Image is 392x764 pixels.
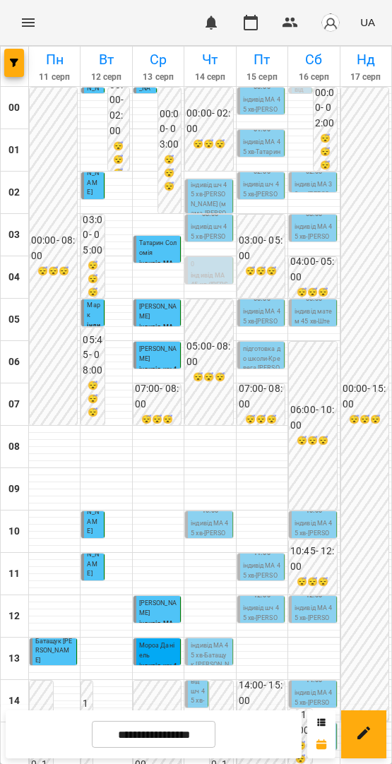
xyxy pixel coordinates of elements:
[243,95,281,124] p: індивід МА 45 хв - [PERSON_NAME]
[243,307,281,336] p: індивід МА 45 хв - [PERSON_NAME]
[239,49,285,71] h6: Пт
[186,106,231,136] h6: 00:00 - 02:00
[109,78,128,138] h6: 00:00 - 02:00
[139,619,177,638] p: індивід МА 45 хв
[87,489,99,535] span: [PERSON_NAME]
[295,519,333,548] p: індивід МА 45 хв - [PERSON_NAME]
[135,71,182,84] h6: 13 серп
[8,609,20,624] h6: 12
[191,641,229,679] p: індивід МА 45 хв - Батащук [PERSON_NAME]
[11,6,45,40] button: Menu
[239,265,283,278] h6: 😴😴😴
[87,150,99,196] span: [PERSON_NAME]
[8,270,20,285] h6: 04
[343,71,389,84] h6: 17 серп
[109,140,128,179] h6: 😴😴😴
[290,402,335,433] h6: 06:00 - 10:00
[191,260,229,270] p: 0
[139,303,177,320] span: [PERSON_NAME]
[243,561,281,590] p: індивід МА 45 хв - [PERSON_NAME]
[87,538,100,586] p: індивід МА 45 хв
[8,354,20,370] h6: 06
[83,49,129,71] h6: Вт
[83,71,129,84] h6: 12 серп
[160,107,180,153] h6: 00:00 - 03:00
[8,439,20,455] h6: 08
[360,15,375,30] span: UA
[295,604,333,633] p: індивід МА 45 хв - [PERSON_NAME]
[135,49,182,71] h6: Ср
[295,307,333,336] p: індивід матем 45 хв - Штемпель Марк
[8,185,20,201] h6: 02
[87,532,99,577] span: [PERSON_NAME]
[8,524,20,539] h6: 10
[239,381,283,412] h6: 07:00 - 08:00
[290,544,335,574] h6: 10:45 - 12:00
[87,66,99,111] span: [PERSON_NAME]
[139,345,177,362] span: [PERSON_NAME]
[135,381,179,412] h6: 07:00 - 08:00
[290,286,335,299] h6: 😴😴😴
[186,49,233,71] h6: Чт
[239,678,283,708] h6: 14:00 - 15:00
[83,333,102,378] h6: 05:45 - 08:00
[139,323,177,342] p: індивід МА 45 хв
[290,71,337,84] h6: 16 серп
[243,138,281,167] p: індивід МА 45 хв - Татарин Соломія
[191,181,229,229] p: індивід шч 45 хв - [PERSON_NAME] (мама [PERSON_NAME])
[139,662,177,681] p: індивід шч 45 хв
[83,213,102,258] h6: 03:00 - 05:00
[87,321,100,378] p: індивід матем 45 хв
[186,138,231,151] h6: 😴😴😴
[8,566,20,582] h6: 11
[8,651,20,667] h6: 13
[8,693,20,709] h6: 14
[191,271,229,300] p: індивід МА 45 хв ([PERSON_NAME])
[31,71,78,84] h6: 11 серп
[83,259,102,299] h6: 😴😴😴
[243,604,281,633] p: індивід шч 45 хв - [PERSON_NAME]
[83,379,102,419] h6: 😴😴😴
[31,233,76,263] h6: 00:00 - 08:00
[8,312,20,328] h6: 05
[8,227,20,243] h6: 03
[290,254,335,285] h6: 04:00 - 05:00
[160,153,180,193] h6: 😴😴😴
[295,688,333,717] p: індивід МА 45 хв - [PERSON_NAME]
[315,85,335,131] h6: 00:00 - 02:00
[290,49,337,71] h6: Сб
[343,49,389,71] h6: Нд
[186,339,231,369] h6: 05:00 - 08:00
[35,638,72,664] span: Батащук [PERSON_NAME]
[139,599,177,616] span: [PERSON_NAME]
[191,519,229,548] p: індивід МА 45 хв - [PERSON_NAME]
[243,345,281,383] p: підготовка до школи - Кревега [PERSON_NAME]
[31,265,76,278] h6: 😴😴😴
[87,199,100,247] p: індивід шч 45 хв
[321,13,340,32] img: avatar_s.png
[139,642,174,659] span: Мороз Даніель
[343,413,387,426] h6: 😴😴😴
[139,259,177,278] p: індивід МА 45 хв
[290,575,335,589] h6: 😴😴😴
[343,381,387,412] h6: 00:00 - 15:00
[355,9,381,35] button: UA
[186,71,233,84] h6: 14 серп
[139,365,177,384] p: індивід шч 45 хв
[295,180,333,209] p: індивід МА 30 хв - [PERSON_NAME]
[87,580,100,628] p: індивід МА 45 хв
[239,71,285,84] h6: 15 серп
[8,100,20,116] h6: 00
[295,222,333,251] p: індивід МА 45 хв - [PERSON_NAME]
[139,239,177,256] span: Татарин Соломія
[135,413,179,426] h6: 😴😴😴
[8,397,20,412] h6: 07
[315,132,335,172] h6: 😴😴😴
[8,143,20,158] h6: 01
[191,222,229,251] p: індивід шч 45 хв - [PERSON_NAME]
[31,49,78,71] h6: Пн
[186,371,231,384] h6: 😴😴😴
[243,180,281,209] p: індивід шч 45 хв - [PERSON_NAME]
[239,233,283,263] h6: 03:00 - 05:00
[290,434,335,448] h6: 😴😴😴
